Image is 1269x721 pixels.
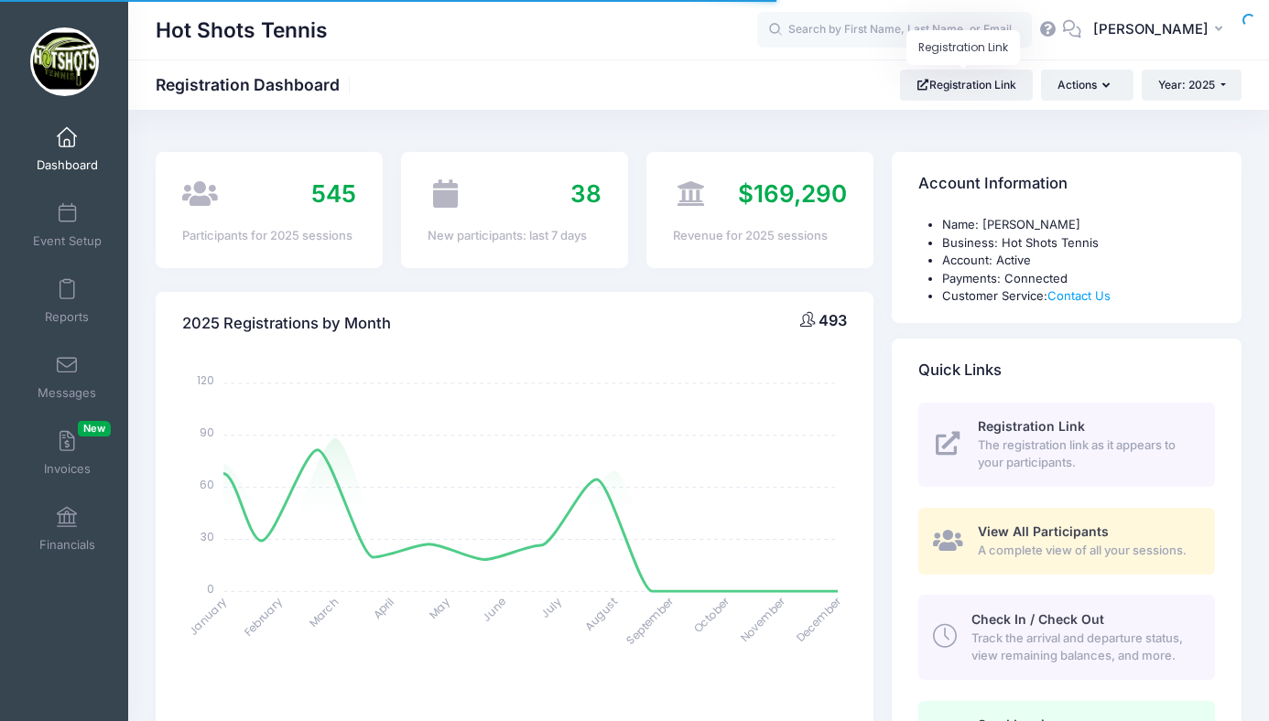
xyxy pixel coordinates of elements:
span: View All Participants [978,523,1109,539]
button: [PERSON_NAME] [1081,9,1242,51]
h4: Account Information [918,158,1068,210]
span: New [78,421,111,436]
tspan: 120 [198,372,215,388]
span: Reports [45,309,89,325]
tspan: June [479,594,509,624]
h1: Registration Dashboard [156,75,355,94]
img: Hot Shots Tennis [30,27,99,96]
div: Registration Link [906,30,1020,65]
span: 493 [819,311,847,329]
a: InvoicesNew [24,421,111,485]
a: Financials [24,497,111,561]
span: The registration link as it appears to your participants. [978,436,1194,472]
a: View All Participants A complete view of all your sessions. [918,508,1215,575]
span: [PERSON_NAME] [1093,19,1209,39]
button: Actions [1041,70,1133,101]
li: Account: Active [942,252,1215,270]
span: A complete view of all your sessions. [978,542,1194,560]
tspan: January [186,594,231,639]
tspan: September [623,594,677,648]
tspan: May [426,594,453,621]
a: Contact Us [1047,288,1111,303]
tspan: 60 [201,477,215,492]
span: Dashboard [37,157,98,173]
span: 38 [570,179,602,208]
tspan: 30 [201,529,215,544]
tspan: 0 [208,581,215,597]
tspan: November [737,594,789,646]
h1: Hot Shots Tennis [156,9,328,51]
tspan: February [241,594,286,639]
li: Customer Service: [942,287,1215,306]
h4: Quick Links [918,344,1002,396]
span: Year: 2025 [1158,78,1215,91]
span: Track the arrival and departure status, view remaining balances, and more. [971,630,1194,665]
span: $169,290 [738,179,847,208]
tspan: August [581,594,621,633]
div: New participants: last 7 days [428,227,602,245]
tspan: July [538,594,566,621]
input: Search by First Name, Last Name, or Email... [757,12,1032,48]
a: Check In / Check Out Track the arrival and departure status, view remaining balances, and more. [918,595,1215,679]
tspan: October [690,594,733,637]
span: Financials [39,537,95,553]
span: Check In / Check Out [971,611,1104,627]
span: 545 [311,179,356,208]
a: Dashboard [24,117,111,181]
li: Name: [PERSON_NAME] [942,216,1215,234]
tspan: 90 [201,425,215,440]
a: Event Setup [24,193,111,257]
span: Messages [38,385,96,401]
h4: 2025 Registrations by Month [182,298,391,350]
div: Revenue for 2025 sessions [673,227,847,245]
li: Payments: Connected [942,270,1215,288]
span: Invoices [44,461,91,477]
a: Registration Link The registration link as it appears to your participants. [918,403,1215,487]
a: Reports [24,269,111,333]
div: Participants for 2025 sessions [182,227,356,245]
a: Messages [24,345,111,409]
tspan: April [370,594,397,621]
a: Registration Link [900,70,1033,101]
tspan: December [793,594,845,646]
button: Year: 2025 [1142,70,1242,101]
tspan: March [306,594,342,630]
li: Business: Hot Shots Tennis [942,234,1215,253]
span: Registration Link [978,418,1085,434]
span: Event Setup [33,233,102,249]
